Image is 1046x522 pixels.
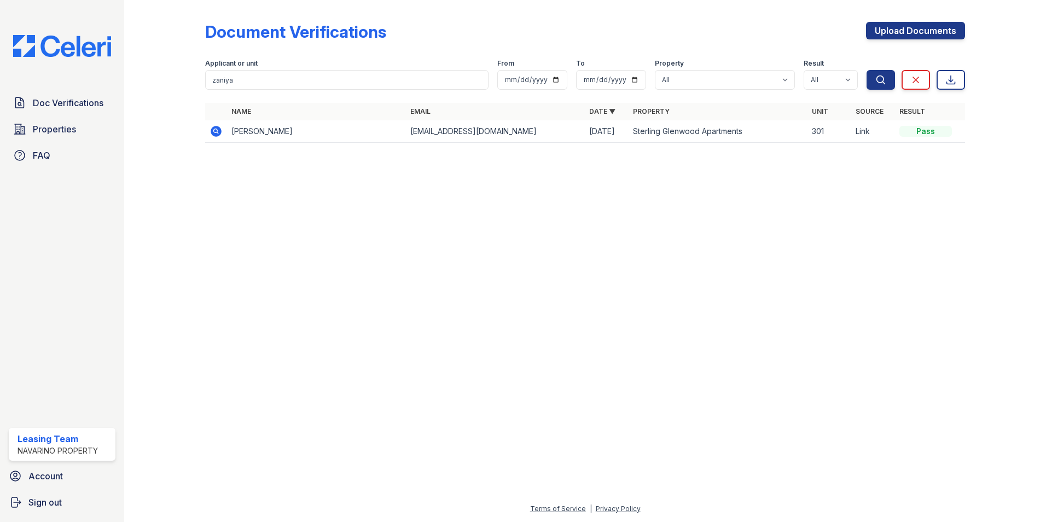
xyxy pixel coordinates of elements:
[851,120,895,143] td: Link
[596,504,641,513] a: Privacy Policy
[18,432,98,445] div: Leasing Team
[9,92,115,114] a: Doc Verifications
[9,118,115,140] a: Properties
[18,445,98,456] div: Navarino Property
[530,504,586,513] a: Terms of Service
[231,107,251,115] a: Name
[807,120,851,143] td: 301
[205,70,489,90] input: Search by name, email, or unit number
[899,126,952,137] div: Pass
[33,149,50,162] span: FAQ
[576,59,585,68] label: To
[866,22,965,39] a: Upload Documents
[589,107,615,115] a: Date ▼
[205,59,258,68] label: Applicant or unit
[28,469,63,483] span: Account
[497,59,514,68] label: From
[9,144,115,166] a: FAQ
[585,120,629,143] td: [DATE]
[227,120,406,143] td: [PERSON_NAME]
[410,107,431,115] a: Email
[4,465,120,487] a: Account
[4,491,120,513] a: Sign out
[804,59,824,68] label: Result
[812,107,828,115] a: Unit
[33,96,103,109] span: Doc Verifications
[28,496,62,509] span: Sign out
[590,504,592,513] div: |
[4,35,120,57] img: CE_Logo_Blue-a8612792a0a2168367f1c8372b55b34899dd931a85d93a1a3d3e32e68fde9ad4.png
[856,107,884,115] a: Source
[33,123,76,136] span: Properties
[205,22,386,42] div: Document Verifications
[655,59,684,68] label: Property
[629,120,807,143] td: Sterling Glenwood Apartments
[633,107,670,115] a: Property
[899,107,925,115] a: Result
[406,120,585,143] td: [EMAIL_ADDRESS][DOMAIN_NAME]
